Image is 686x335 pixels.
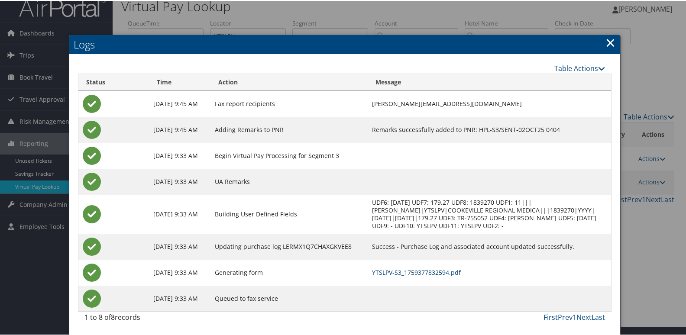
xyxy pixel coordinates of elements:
td: Begin Virtual Pay Processing for Segment 3 [210,142,368,168]
a: Close [605,33,615,50]
a: Last [592,312,605,321]
td: Updating purchase log LERMX1Q7CHAXGKVEE8 [210,233,368,259]
td: [DATE] 9:33 AM [149,259,210,285]
td: Generating form [210,259,368,285]
td: [DATE] 9:33 AM [149,194,210,233]
td: [DATE] 9:45 AM [149,90,210,116]
td: Adding Remarks to PNR [210,116,368,142]
td: Queued to fax service [210,285,368,311]
a: Next [576,312,592,321]
th: Time: activate to sort column ascending [149,73,210,90]
th: Status: activate to sort column ascending [78,73,149,90]
a: Table Actions [554,63,605,72]
th: Action: activate to sort column ascending [210,73,368,90]
div: 1 to 8 of records [84,311,205,326]
span: 8 [111,312,115,321]
a: Prev [558,312,573,321]
td: Building User Defined Fields [210,194,368,233]
a: 1 [573,312,576,321]
td: [DATE] 9:45 AM [149,116,210,142]
a: YTSLPV-S3_1759377832594.pdf [372,267,461,276]
h2: Logs [69,34,620,53]
td: Success - Purchase Log and associated account updated successfully. [368,233,611,259]
th: Message: activate to sort column ascending [368,73,611,90]
td: [PERSON_NAME][EMAIL_ADDRESS][DOMAIN_NAME] [368,90,611,116]
a: First [544,312,558,321]
td: UA Remarks [210,168,368,194]
td: [DATE] 9:33 AM [149,142,210,168]
td: Remarks successfully added to PNR: HPL-S3/SENT-02OCT25 0404 [368,116,611,142]
td: [DATE] 9:33 AM [149,168,210,194]
td: UDF6: [DATE] UDF7: 179.27 UDF8: 1839270 UDF1: 11|||[PERSON_NAME]|YTSLPV|COOKEVILLE REGIONAL MEDIC... [368,194,611,233]
td: [DATE] 9:33 AM [149,233,210,259]
td: [DATE] 9:33 AM [149,285,210,311]
td: Fax report recipients [210,90,368,116]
